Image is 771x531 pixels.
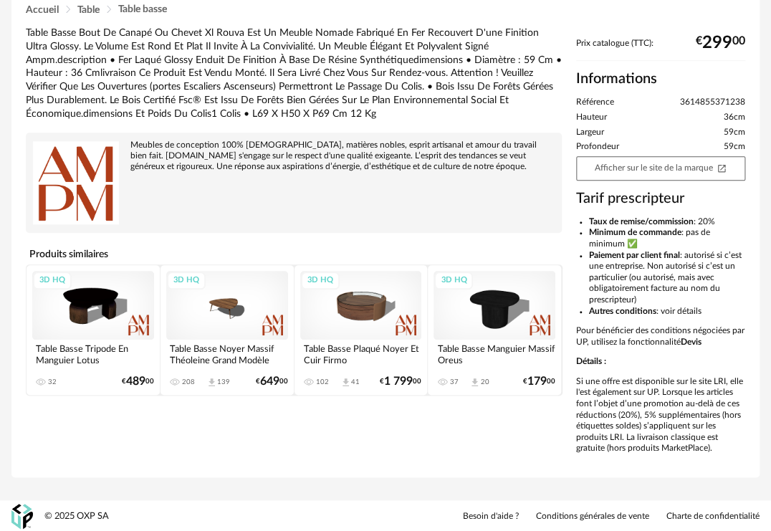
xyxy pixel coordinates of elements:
[33,140,555,172] div: Meubles de conception 100% [DEMOGRAPHIC_DATA], matières nobles, esprit artisanal et amour du trav...
[463,511,519,522] a: Besoin d'aide ?
[32,340,154,368] div: Table Basse Tripode En Manguier Lotus
[33,140,119,226] img: brand logo
[589,228,681,236] b: Minimum de commande
[523,377,555,386] div: € 00
[428,265,561,394] a: 3D HQ Table Basse Manguier Massif Oreus 37 Download icon 20 €17900
[11,504,33,529] img: OXP
[480,378,489,386] div: 20
[26,27,562,121] div: Table Basse Bout De Canapé Ou Chevet Xl Rouva Est Un Meuble Nomade Fabriqué En Fer Recouvert D'un...
[256,377,288,386] div: € 00
[469,377,480,388] span: Download icon
[167,272,206,290] div: 3D HQ
[576,127,604,138] span: Largeur
[681,338,701,346] b: Devis
[589,251,680,259] b: Paiement par client final
[666,511,760,522] a: Charte de confidentialité
[26,4,745,15] div: Breadcrumb
[724,112,745,123] span: 36cm
[589,306,745,317] li: : voir détails
[33,272,72,290] div: 3D HQ
[576,376,745,454] p: Si une offre est disponible sur le site LRI, elle l'est également sur UP. Lorsque les articles fo...
[589,217,694,226] b: Taux de remise/commission
[118,4,167,14] span: Table basse
[44,510,109,522] div: © 2025 OXP SA
[589,307,656,315] b: Autres conditions
[576,141,619,153] span: Profondeur
[351,378,360,386] div: 41
[589,227,745,249] li: : pas de minimum ✅
[576,156,745,181] a: Afficher sur le site de la marqueOpen In New icon
[589,250,745,306] li: : autorisé si c’est une entreprise. Non autorisé si c’est un particulier (ou autorisé, mais avec ...
[434,272,473,290] div: 3D HQ
[576,357,606,365] b: Détails :
[77,5,100,15] span: Table
[434,340,555,368] div: Table Basse Manguier Massif Oreus
[260,377,279,386] span: 649
[449,378,458,386] div: 37
[724,141,745,153] span: 59cm
[536,511,649,522] a: Conditions générales de vente
[161,265,294,394] a: 3D HQ Table Basse Noyer Massif Théoleine Grand Modèle 208 Download icon 139 €64900
[340,377,351,388] span: Download icon
[717,163,727,172] span: Open In New icon
[527,377,547,386] span: 179
[182,378,195,386] div: 208
[384,377,413,386] span: 1 799
[316,378,329,386] div: 102
[48,378,57,386] div: 32
[294,265,428,394] a: 3D HQ Table Basse Plaqué Noyer Et Cuir Firmo 102 Download icon 41 €1 79900
[702,38,732,48] span: 299
[589,216,745,228] li: : 20%
[301,272,340,290] div: 3D HQ
[576,189,745,208] h3: Tarif prescripteur
[576,325,745,348] p: Pour bénéficier des conditions négociées par UP, utilisez la fonctionnalité
[27,265,160,394] a: 3D HQ Table Basse Tripode En Manguier Lotus 32 €48900
[217,378,230,386] div: 139
[576,38,745,62] div: Prix catalogue (TTC):
[26,5,59,15] span: Accueil
[380,377,421,386] div: € 00
[576,70,745,88] h2: Informations
[126,377,145,386] span: 489
[206,377,217,388] span: Download icon
[724,127,745,138] span: 59cm
[576,112,607,123] span: Hauteur
[26,244,562,264] h4: Produits similaires
[696,38,745,48] div: € 00
[300,340,422,368] div: Table Basse Plaqué Noyer Et Cuir Firmo
[576,97,614,108] span: Référence
[680,97,745,108] span: 3614855371238
[122,377,154,386] div: € 00
[166,340,288,368] div: Table Basse Noyer Massif Théoleine Grand Modèle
